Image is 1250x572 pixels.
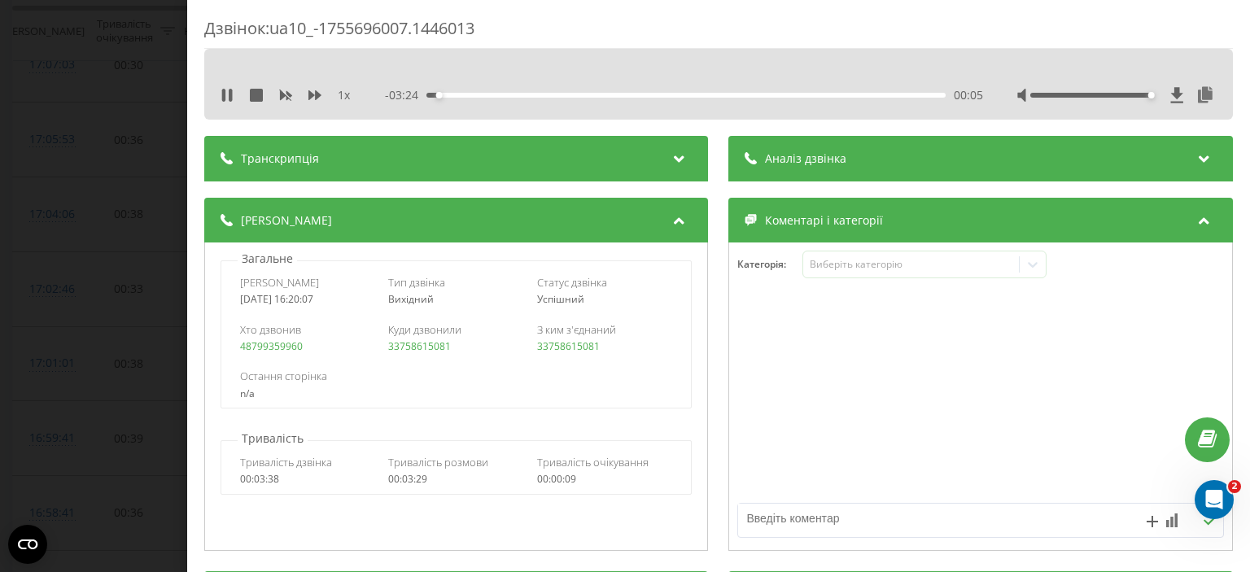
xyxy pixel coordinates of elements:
[537,322,616,337] span: З ким з'єднаний
[537,339,600,353] a: 33758615081
[738,259,803,270] h4: Категорія :
[240,275,319,290] span: [PERSON_NAME]
[1148,92,1155,98] div: Accessibility label
[240,474,376,485] div: 00:03:38
[389,455,489,469] span: Тривалість розмови
[766,212,884,229] span: Коментарі і категорії
[241,151,319,167] span: Транскрипція
[204,17,1233,49] div: Дзвінок : ua10_-1755696007.1446013
[389,292,435,306] span: Вихідний
[537,292,584,306] span: Успішний
[537,275,607,290] span: Статус дзвінка
[240,369,327,383] span: Остання сторінка
[240,455,332,469] span: Тривалість дзвінка
[386,87,427,103] span: - 03:24
[8,525,47,564] button: Open CMP widget
[389,474,525,485] div: 00:03:29
[1195,480,1234,519] iframe: Intercom live chat
[389,275,446,290] span: Тип дзвінка
[766,151,847,167] span: Аналіз дзвінка
[240,322,301,337] span: Хто дзвонив
[241,212,332,229] span: [PERSON_NAME]
[537,474,673,485] div: 00:00:09
[537,455,649,469] span: Тривалість очікування
[389,322,462,337] span: Куди дзвонили
[810,258,1013,271] div: Виберіть категорію
[238,251,297,267] p: Загальне
[338,87,350,103] span: 1 x
[954,87,983,103] span: 00:05
[436,92,443,98] div: Accessibility label
[238,430,308,447] p: Тривалість
[240,388,672,400] div: n/a
[240,294,376,305] div: [DATE] 16:20:07
[1228,480,1241,493] span: 2
[240,339,303,353] a: 48799359960
[389,339,452,353] a: 33758615081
